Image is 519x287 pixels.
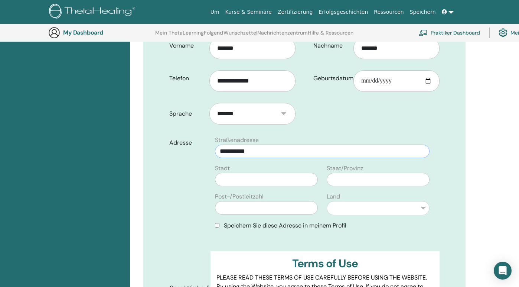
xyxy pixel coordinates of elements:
[215,164,230,173] label: Stadt
[308,30,353,42] a: Hilfe & Ressourcen
[257,30,308,42] a: Nachrichtenzentrum
[215,136,259,145] label: Straßenadresse
[308,71,353,86] label: Geburtsdatum
[222,5,275,19] a: Kurse & Seminare
[371,5,407,19] a: Ressourcen
[494,262,512,280] div: Open Intercom Messenger
[208,5,222,19] a: Um
[216,257,434,270] h3: Terms of Use
[327,192,340,201] label: Land
[204,30,223,42] a: Folgend
[223,30,257,42] a: Wunschzettel
[224,222,346,229] span: Speichern Sie diese Adresse in meinem Profil
[164,136,210,150] label: Adresse
[49,4,138,20] img: logo.png
[155,30,204,42] a: Mein ThetaLearning
[164,71,209,86] label: Telefon
[419,29,428,36] img: chalkboard-teacher.svg
[164,39,209,53] label: Vorname
[499,26,507,39] img: cog.svg
[316,5,371,19] a: Erfolgsgeschichten
[419,25,480,41] a: Praktiker Dashboard
[164,107,209,121] label: Sprache
[215,192,264,201] label: Post-/Postleitzahl
[275,5,316,19] a: Zertifizierung
[48,27,60,39] img: generic-user-icon.jpg
[63,29,137,36] h3: My Dashboard
[308,39,353,53] label: Nachname
[407,5,439,19] a: Speichern
[327,164,363,173] label: Staat/Provinz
